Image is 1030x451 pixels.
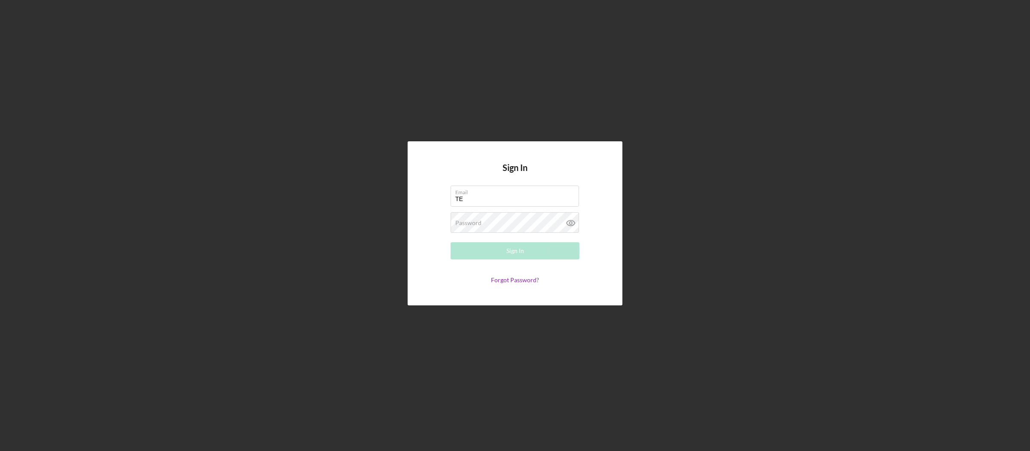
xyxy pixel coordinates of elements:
div: Sign In [506,242,524,259]
a: Forgot Password? [491,276,539,283]
button: Sign In [451,242,579,259]
h4: Sign In [503,163,527,186]
label: Password [455,219,481,226]
label: Email [455,186,579,195]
